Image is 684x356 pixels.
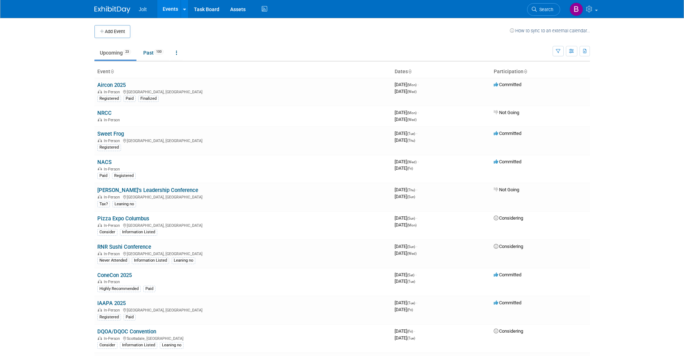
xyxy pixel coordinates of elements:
span: - [416,300,417,305]
span: - [416,244,417,249]
a: Aircon 2025 [97,82,126,88]
img: Brooke Valderrama [569,3,583,16]
span: [DATE] [395,159,419,164]
span: Search [537,7,553,12]
span: [DATE] [395,82,419,87]
span: [DATE] [395,300,417,305]
span: - [418,110,419,115]
div: Scottsdale, [GEOGRAPHIC_DATA] [97,335,389,341]
a: Past100 [138,46,169,60]
img: In-Person Event [98,167,102,170]
img: In-Person Event [98,90,102,93]
a: Sort by Participation Type [524,69,527,74]
a: Upcoming23 [94,46,136,60]
span: In-Person [104,167,122,172]
div: Paid [124,314,136,320]
img: In-Person Event [98,139,102,142]
div: Consider [97,229,117,235]
span: 23 [123,49,131,55]
span: - [416,187,417,192]
div: Registered [112,173,136,179]
span: (Mon) [407,111,417,115]
span: (Sat) [407,273,414,277]
span: [DATE] [395,137,415,143]
span: - [418,82,419,87]
a: Search [527,3,560,16]
th: Dates [392,66,491,78]
span: [DATE] [395,89,417,94]
div: Paid [143,286,155,292]
span: (Tue) [407,132,415,136]
div: Paid [124,95,136,102]
div: Highly Recommended [97,286,141,292]
span: [DATE] [395,165,413,171]
div: Registered [97,95,121,102]
span: Committed [494,272,521,277]
div: [GEOGRAPHIC_DATA], [GEOGRAPHIC_DATA] [97,250,389,256]
span: (Fri) [407,329,413,333]
img: ExhibitDay [94,6,130,13]
div: Leaning no [160,342,183,348]
span: (Sun) [407,216,415,220]
span: In-Person [104,336,122,341]
a: NACS [97,159,112,165]
span: Committed [494,131,521,136]
div: Leaning no [172,257,195,264]
span: In-Person [104,252,122,256]
span: Jolt [139,6,147,12]
span: - [414,328,415,334]
span: [DATE] [395,194,415,199]
span: (Fri) [407,308,413,312]
span: (Wed) [407,160,417,164]
div: Never Attended [97,257,129,264]
img: In-Person Event [98,195,102,198]
span: [DATE] [395,328,415,334]
span: [DATE] [395,187,417,192]
img: In-Person Event [98,223,102,227]
div: Registered [97,314,121,320]
span: Not Going [494,187,519,192]
span: [DATE] [395,335,415,341]
a: Sort by Start Date [408,69,411,74]
span: (Tue) [407,301,415,305]
a: DQOA/DQOC Convention [97,328,156,335]
span: [DATE] [395,215,417,221]
div: Information Listed [120,229,157,235]
div: Consider [97,342,117,348]
div: [GEOGRAPHIC_DATA], [GEOGRAPHIC_DATA] [97,307,389,313]
span: Considering [494,215,523,221]
span: Committed [494,82,521,87]
span: In-Person [104,118,122,122]
span: [DATE] [395,110,419,115]
img: In-Person Event [98,252,102,255]
span: 100 [154,49,164,55]
a: IAAPA 2025 [97,300,126,306]
button: Add Event [94,25,130,38]
span: (Tue) [407,336,415,340]
span: Committed [494,300,521,305]
div: [GEOGRAPHIC_DATA], [GEOGRAPHIC_DATA] [97,222,389,228]
div: [GEOGRAPHIC_DATA], [GEOGRAPHIC_DATA] [97,194,389,200]
span: Considering [494,244,523,249]
span: In-Person [104,308,122,313]
span: (Sun) [407,195,415,199]
span: (Thu) [407,188,415,192]
span: (Mon) [407,83,417,87]
span: In-Person [104,90,122,94]
span: (Thu) [407,139,415,142]
span: Considering [494,328,523,334]
div: [GEOGRAPHIC_DATA], [GEOGRAPHIC_DATA] [97,89,389,94]
span: (Sun) [407,245,415,249]
span: - [416,131,417,136]
th: Event [94,66,392,78]
span: (Fri) [407,167,413,170]
div: Tax? [97,201,110,207]
span: (Wed) [407,118,417,122]
a: Sweet Frog [97,131,124,137]
span: [DATE] [395,131,417,136]
a: [PERSON_NAME]'s Leadership Conference [97,187,198,193]
span: (Wed) [407,252,417,256]
span: [DATE] [395,278,415,284]
span: [DATE] [395,307,413,312]
span: (Mon) [407,223,417,227]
